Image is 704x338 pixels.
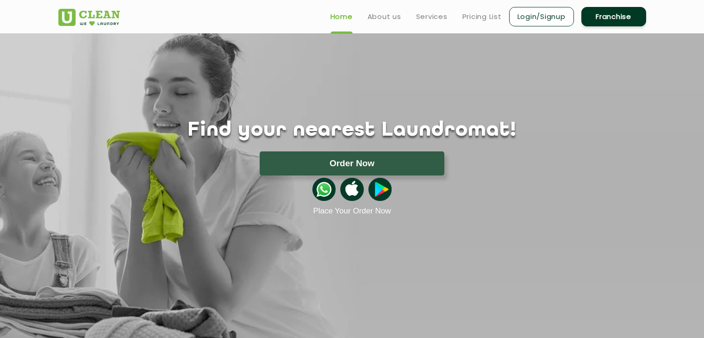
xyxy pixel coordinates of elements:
button: Order Now [260,151,444,175]
a: Home [330,11,353,22]
img: apple-icon.png [340,178,363,201]
img: UClean Laundry and Dry Cleaning [58,9,120,26]
h1: Find your nearest Laundromat! [51,119,653,142]
a: Services [416,11,448,22]
a: About us [368,11,401,22]
img: whatsappicon.png [312,178,336,201]
a: Pricing List [462,11,502,22]
a: Login/Signup [509,7,574,26]
img: playstoreicon.png [368,178,392,201]
a: Place Your Order Now [313,207,391,216]
a: Franchise [581,7,646,26]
